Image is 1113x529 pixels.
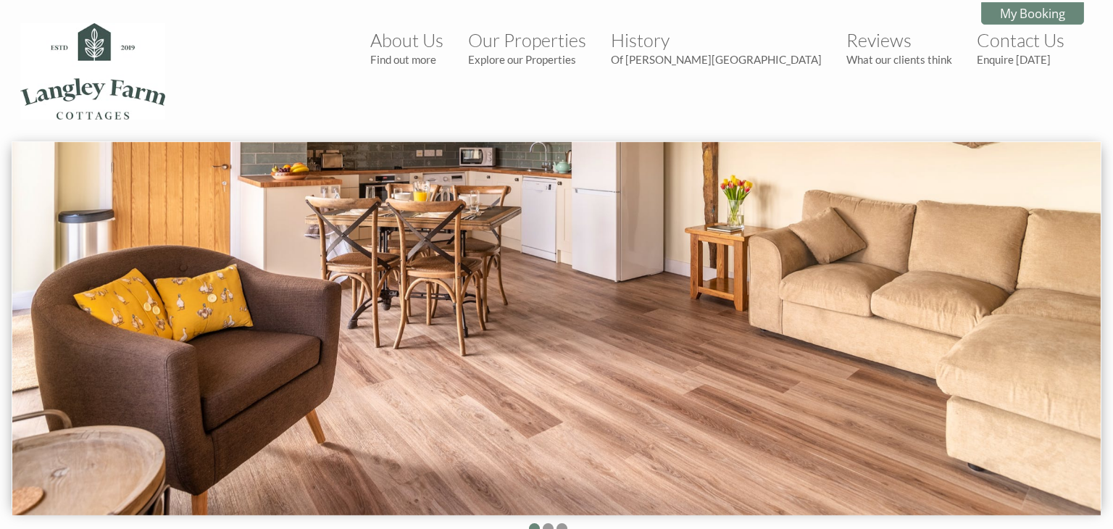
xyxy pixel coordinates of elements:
[846,29,952,66] a: ReviewsWhat our clients think
[611,29,822,66] a: HistoryOf [PERSON_NAME][GEOGRAPHIC_DATA]
[977,29,1064,66] a: Contact UsEnquire [DATE]
[611,53,822,66] small: Of [PERSON_NAME][GEOGRAPHIC_DATA]
[20,23,165,120] img: Langley Farm Cottages
[468,53,586,66] small: Explore our Properties
[846,53,952,66] small: What our clients think
[977,53,1064,66] small: Enquire [DATE]
[370,53,443,66] small: Find out more
[981,2,1084,25] a: My Booking
[468,29,586,66] a: Our PropertiesExplore our Properties
[370,29,443,66] a: About UsFind out more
